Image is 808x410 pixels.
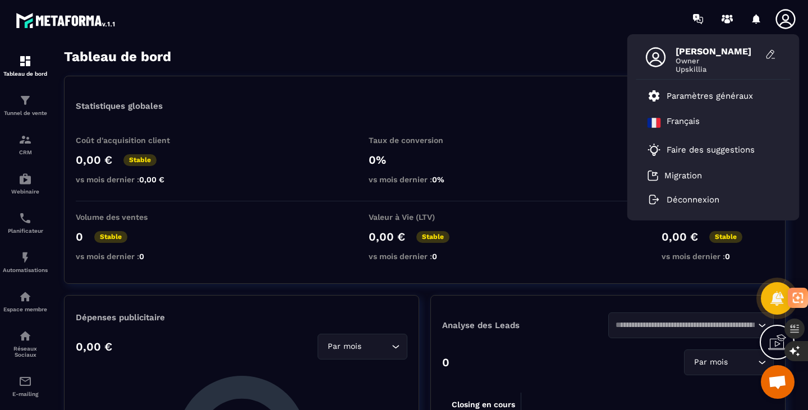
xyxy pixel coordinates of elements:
[3,85,48,125] a: formationformationTunnel de vente
[16,10,117,30] img: logo
[369,175,481,184] p: vs mois dernier :
[364,340,389,353] input: Search for option
[691,356,730,368] span: Par mois
[416,231,449,243] p: Stable
[139,175,164,184] span: 0,00 €
[3,149,48,155] p: CRM
[369,136,481,145] p: Taux de conversion
[64,49,171,65] h3: Tableau de bord
[676,46,760,57] span: [PERSON_NAME]
[676,65,760,73] span: Upskillia
[667,116,700,130] p: Français
[139,252,144,261] span: 0
[19,172,32,186] img: automations
[3,282,48,321] a: automationsautomationsEspace membre
[3,46,48,85] a: formationformationTableau de bord
[19,251,32,264] img: automations
[3,242,48,282] a: automationsautomationsAutomatisations
[648,89,753,103] a: Paramètres généraux
[19,290,32,303] img: automations
[667,145,755,155] p: Faire des suggestions
[3,228,48,234] p: Planificateur
[3,188,48,195] p: Webinaire
[452,400,515,409] tspan: Closing en cours
[3,164,48,203] a: automationsautomationsWebinaire
[662,230,698,243] p: 0,00 €
[725,252,730,261] span: 0
[19,133,32,146] img: formation
[369,213,481,222] p: Valeur à Vie (LTV)
[19,94,32,107] img: formation
[648,143,765,156] a: Faire des suggestions
[76,136,188,145] p: Coût d'acquisition client
[3,125,48,164] a: formationformationCRM
[761,365,795,399] a: Ouvrir le chat
[19,329,32,343] img: social-network
[3,366,48,406] a: emailemailE-mailing
[432,175,444,184] span: 0%
[369,230,405,243] p: 0,00 €
[325,340,364,353] span: Par mois
[3,203,48,242] a: schedulerschedulerPlanificateur
[369,153,481,167] p: 0%
[667,91,753,101] p: Paramètres généraux
[616,319,756,331] input: Search for option
[76,213,188,222] p: Volume des ventes
[76,340,112,353] p: 0,00 €
[442,320,608,330] p: Analyse des Leads
[3,321,48,366] a: social-networksocial-networkRéseaux Sociaux
[432,252,437,261] span: 0
[369,252,481,261] p: vs mois dernier :
[76,230,83,243] p: 0
[608,312,774,338] div: Search for option
[3,306,48,312] p: Espace membre
[76,153,112,167] p: 0,00 €
[3,71,48,77] p: Tableau de bord
[19,211,32,225] img: scheduler
[76,101,163,111] p: Statistiques globales
[730,356,755,368] input: Search for option
[442,356,449,369] p: 0
[19,54,32,68] img: formation
[3,345,48,358] p: Réseaux Sociaux
[123,154,157,166] p: Stable
[19,375,32,388] img: email
[76,175,188,184] p: vs mois dernier :
[76,312,407,323] p: Dépenses publicitaire
[667,195,719,205] p: Déconnexion
[709,231,742,243] p: Stable
[318,334,407,360] div: Search for option
[3,267,48,273] p: Automatisations
[684,349,774,375] div: Search for option
[662,252,774,261] p: vs mois dernier :
[76,252,188,261] p: vs mois dernier :
[676,57,760,65] span: Owner
[94,231,127,243] p: Stable
[648,170,702,181] a: Migration
[3,391,48,397] p: E-mailing
[3,110,48,116] p: Tunnel de vente
[664,171,702,181] p: Migration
